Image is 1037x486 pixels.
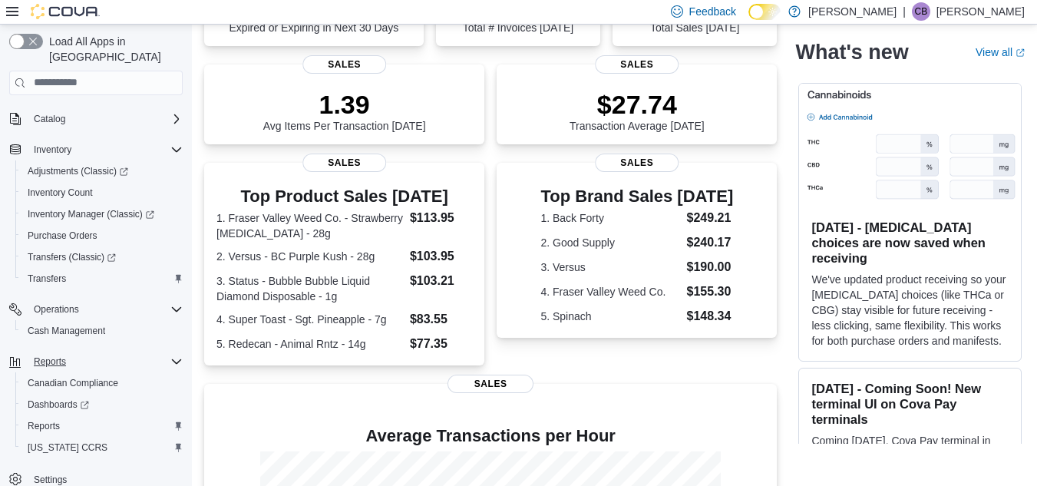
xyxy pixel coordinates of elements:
[216,273,404,304] dt: 3. Status - Bubble Bubble Liquid Diamond Disposable - 1g
[795,40,908,64] h2: What's new
[28,352,72,371] button: Reports
[936,2,1025,21] p: [PERSON_NAME]
[15,394,189,415] a: Dashboards
[15,320,189,342] button: Cash Management
[28,230,97,242] span: Purchase Orders
[915,2,928,21] span: CB
[748,4,781,20] input: Dark Mode
[263,89,426,120] p: 1.39
[15,182,189,203] button: Inventory Count
[748,20,749,21] span: Dark Mode
[21,374,124,392] a: Canadian Compliance
[15,268,189,289] button: Transfers
[15,415,189,437] button: Reports
[15,437,189,458] button: [US_STATE] CCRS
[28,110,71,128] button: Catalog
[687,307,734,326] dd: $148.34
[31,4,100,19] img: Cova
[15,372,189,394] button: Canadian Compliance
[410,335,472,353] dd: $77.35
[689,4,736,19] span: Feedback
[21,183,99,202] a: Inventory Count
[21,248,183,266] span: Transfers (Classic)
[28,325,105,337] span: Cash Management
[28,141,78,159] button: Inventory
[410,209,472,227] dd: $113.95
[15,225,189,246] button: Purchase Orders
[28,141,183,159] span: Inventory
[687,233,734,252] dd: $240.17
[302,55,387,74] span: Sales
[34,474,67,486] span: Settings
[811,220,1009,266] h3: [DATE] - [MEDICAL_DATA] choices are now saved when receiving
[28,420,60,432] span: Reports
[903,2,906,21] p: |
[21,438,183,457] span: Washington CCRS
[570,89,705,132] div: Transaction Average [DATE]
[34,303,79,316] span: Operations
[21,162,183,180] span: Adjustments (Classic)
[540,235,680,250] dt: 2. Good Supply
[21,322,111,340] a: Cash Management
[28,441,107,454] span: [US_STATE] CCRS
[811,272,1009,349] p: We've updated product receiving so your [MEDICAL_DATA] choices (like THCa or CBG) stay visible fo...
[540,210,680,226] dt: 1. Back Forty
[28,208,154,220] span: Inventory Manager (Classic)
[808,2,897,21] p: [PERSON_NAME]
[540,284,680,299] dt: 4. Fraser Valley Weed Co.
[687,258,734,276] dd: $190.00
[216,336,404,352] dt: 5. Redecan - Animal Rntz - 14g
[595,55,679,74] span: Sales
[28,377,118,389] span: Canadian Compliance
[21,183,183,202] span: Inventory Count
[912,2,930,21] div: Casey Bennett
[21,205,160,223] a: Inventory Manager (Classic)
[28,352,183,371] span: Reports
[540,260,680,275] dt: 3. Versus
[21,248,122,266] a: Transfers (Classic)
[976,46,1025,58] a: View allExternal link
[21,226,104,245] a: Purchase Orders
[216,210,404,241] dt: 1. Fraser Valley Weed Co. - Strawberry [MEDICAL_DATA] - 28g
[3,299,189,320] button: Operations
[21,395,95,414] a: Dashboards
[28,187,93,199] span: Inventory Count
[28,165,128,177] span: Adjustments (Classic)
[34,355,66,368] span: Reports
[687,209,734,227] dd: $249.21
[28,398,89,411] span: Dashboards
[3,139,189,160] button: Inventory
[811,381,1009,427] h3: [DATE] - Coming Soon! New terminal UI on Cova Pay terminals
[21,269,72,288] a: Transfers
[570,89,705,120] p: $27.74
[540,187,733,206] h3: Top Brand Sales [DATE]
[21,226,183,245] span: Purchase Orders
[410,310,472,329] dd: $83.55
[21,417,183,435] span: Reports
[595,154,679,172] span: Sales
[216,249,404,264] dt: 2. Versus - BC Purple Kush - 28g
[216,427,765,445] h4: Average Transactions per Hour
[43,34,183,64] span: Load All Apps in [GEOGRAPHIC_DATA]
[263,89,426,132] div: Avg Items Per Transaction [DATE]
[21,395,183,414] span: Dashboards
[21,438,114,457] a: [US_STATE] CCRS
[21,269,183,288] span: Transfers
[410,247,472,266] dd: $103.95
[34,113,65,125] span: Catalog
[410,272,472,290] dd: $103.21
[540,309,680,324] dt: 5. Spinach
[15,246,189,268] a: Transfers (Classic)
[3,108,189,130] button: Catalog
[28,300,85,319] button: Operations
[687,283,734,301] dd: $155.30
[447,375,533,393] span: Sales
[21,162,134,180] a: Adjustments (Classic)
[28,251,116,263] span: Transfers (Classic)
[34,144,71,156] span: Inventory
[15,203,189,225] a: Inventory Manager (Classic)
[15,160,189,182] a: Adjustments (Classic)
[21,322,183,340] span: Cash Management
[21,417,66,435] a: Reports
[21,374,183,392] span: Canadian Compliance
